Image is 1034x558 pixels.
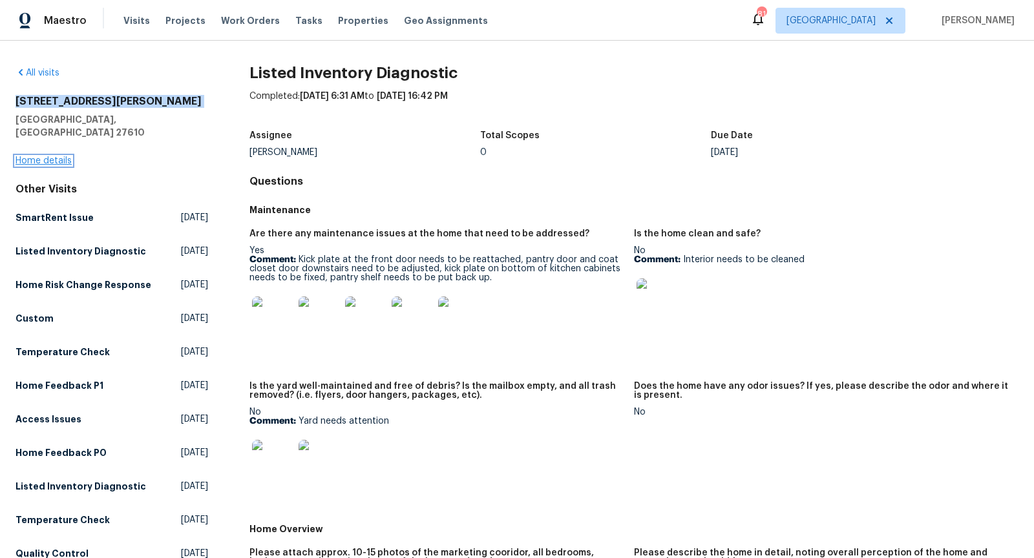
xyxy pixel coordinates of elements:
h5: Does the home have any odor issues? If yes, please describe the odor and where it is present. [634,382,1008,400]
a: Custom[DATE] [16,307,208,330]
h5: Maintenance [249,203,1018,216]
span: Geo Assignments [404,14,488,27]
div: Other Visits [16,183,208,196]
span: Work Orders [221,14,280,27]
div: Completed: to [249,90,1018,123]
div: [DATE] [711,148,942,157]
span: Properties [338,14,388,27]
div: No [249,408,624,489]
h5: Assignee [249,131,292,140]
div: Yes [249,246,624,346]
span: [DATE] [181,513,208,526]
span: [DATE] [181,379,208,392]
a: Home Feedback P0[DATE] [16,441,208,464]
h2: [STREET_ADDRESS][PERSON_NAME] [16,95,208,108]
span: Projects [165,14,206,27]
a: Temperature Check[DATE] [16,508,208,532]
h5: Is the yard well-maintained and free of debris? Is the mailbox empty, and all trash removed? (i.e... [249,382,624,400]
h5: Is the home clean and safe? [634,229,761,238]
span: [DATE] 6:31 AM [300,92,364,101]
a: Listed Inventory Diagnostic[DATE] [16,475,208,498]
div: [PERSON_NAME] [249,148,480,157]
h5: Access Issues [16,413,81,426]
a: All visits [16,68,59,77]
a: SmartRent Issue[DATE] [16,206,208,229]
span: [DATE] [181,446,208,459]
b: Comment: [634,255,681,264]
div: 0 [480,148,711,157]
h5: Listed Inventory Diagnostic [16,245,146,258]
span: Tasks [295,16,322,25]
h5: Home Risk Change Response [16,278,151,291]
p: Kick plate at the front door needs to be reattached, pantry door and coat closet door downstairs ... [249,255,624,282]
h5: Listed Inventory Diagnostic [16,480,146,493]
span: [DATE] [181,312,208,325]
span: [DATE] [181,245,208,258]
p: Yard needs attention [249,417,624,426]
h2: Listed Inventory Diagnostic [249,67,1018,79]
h5: Home Feedback P1 [16,379,103,392]
span: [DATE] [181,480,208,493]
a: Home details [16,156,72,165]
h5: Home Feedback P0 [16,446,107,459]
span: [GEOGRAPHIC_DATA] [786,14,876,27]
a: Access Issues[DATE] [16,408,208,431]
h5: Temperature Check [16,346,110,358]
span: Visits [123,14,150,27]
h5: Custom [16,312,54,325]
h5: Due Date [711,131,753,140]
span: [DATE] [181,346,208,358]
div: No [634,408,1008,417]
div: No [634,246,1008,327]
a: Temperature Check[DATE] [16,340,208,364]
b: Comment: [249,255,296,264]
p: Interior needs to be cleaned [634,255,1008,264]
a: Home Risk Change Response[DATE] [16,273,208,296]
h4: Questions [249,175,1018,188]
h5: Total Scopes [480,131,540,140]
a: Home Feedback P1[DATE] [16,374,208,397]
a: Listed Inventory Diagnostic[DATE] [16,240,208,263]
h5: [GEOGRAPHIC_DATA], [GEOGRAPHIC_DATA] 27610 [16,113,208,139]
span: Maestro [44,14,87,27]
span: [DATE] [181,211,208,224]
span: [DATE] [181,278,208,291]
span: [DATE] 16:42 PM [377,92,448,101]
h5: Home Overview [249,522,1018,535]
div: 81 [757,8,766,21]
span: [DATE] [181,413,208,426]
h5: Temperature Check [16,513,110,526]
h5: Are there any maintenance issues at the home that need to be addressed? [249,229,589,238]
span: [PERSON_NAME] [936,14,1015,27]
h5: SmartRent Issue [16,211,94,224]
b: Comment: [249,417,296,426]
